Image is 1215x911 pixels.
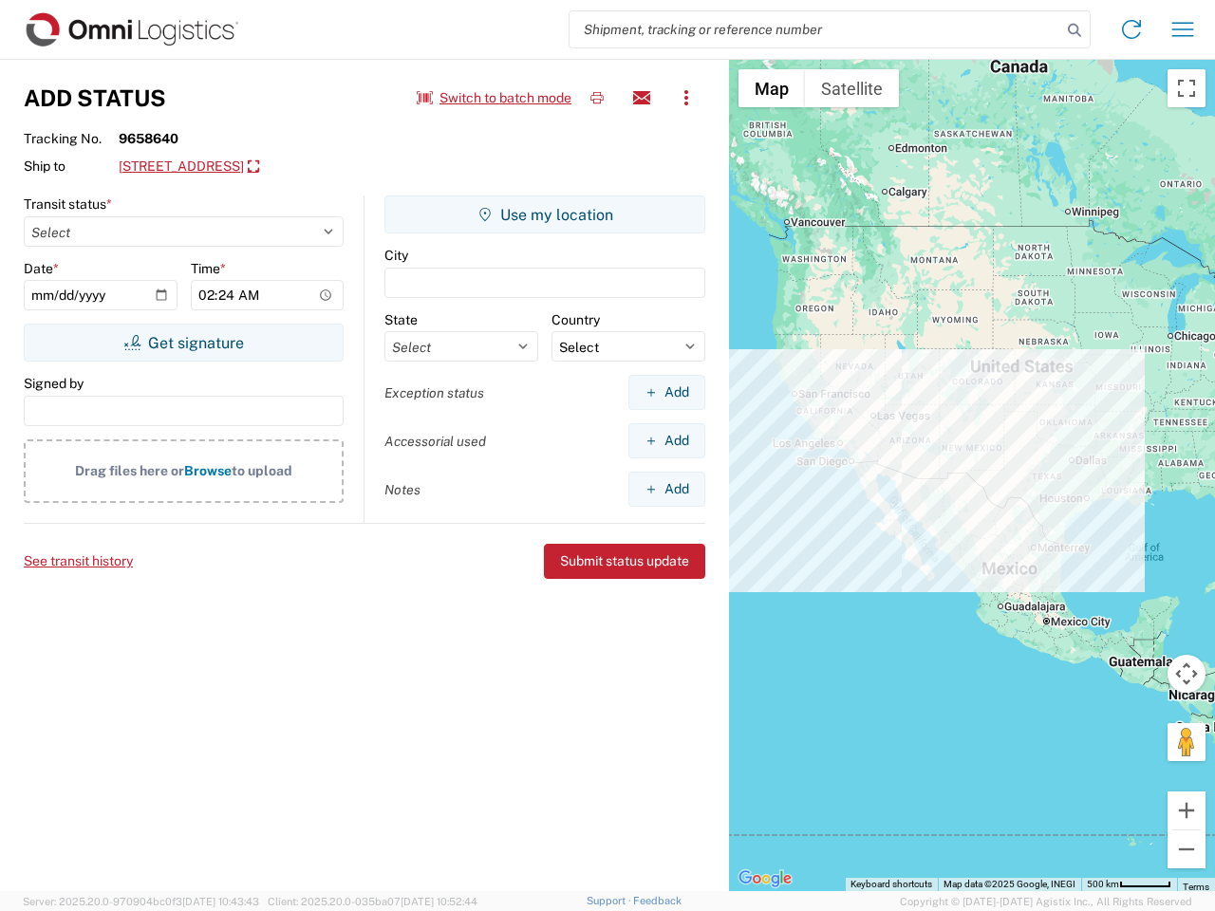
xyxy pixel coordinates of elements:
[738,69,805,107] button: Show street map
[900,893,1192,910] span: Copyright © [DATE]-[DATE] Agistix Inc., All Rights Reserved
[551,311,600,328] label: Country
[401,896,477,907] span: [DATE] 10:52:44
[75,463,184,478] span: Drag files here or
[628,375,705,410] button: Add
[384,247,408,264] label: City
[1168,830,1206,868] button: Zoom out
[1183,882,1209,892] a: Terms
[24,260,59,277] label: Date
[570,11,1061,47] input: Shipment, tracking or reference number
[24,158,119,175] span: Ship to
[24,195,112,213] label: Transit status
[384,311,418,328] label: State
[182,896,259,907] span: [DATE] 10:43:43
[24,130,119,147] span: Tracking No.
[1168,69,1206,107] button: Toggle fullscreen view
[628,423,705,458] button: Add
[384,433,486,450] label: Accessorial used
[384,481,421,498] label: Notes
[119,130,178,147] strong: 9658640
[544,544,705,579] button: Submit status update
[850,878,932,891] button: Keyboard shortcuts
[24,375,84,392] label: Signed by
[1087,879,1119,889] span: 500 km
[944,879,1075,889] span: Map data ©2025 Google, INEGI
[417,83,571,114] button: Switch to batch mode
[1081,878,1177,891] button: Map Scale: 500 km per 51 pixels
[184,463,232,478] span: Browse
[23,896,259,907] span: Server: 2025.20.0-970904bc0f3
[384,195,705,233] button: Use my location
[1168,655,1206,693] button: Map camera controls
[232,463,292,478] span: to upload
[734,866,796,891] img: Google
[633,895,682,906] a: Feedback
[268,896,477,907] span: Client: 2025.20.0-035ba07
[1168,791,1206,829] button: Zoom in
[628,472,705,507] button: Add
[1168,723,1206,761] button: Drag Pegman onto the map to open Street View
[24,546,133,577] button: See transit history
[587,895,634,906] a: Support
[805,69,899,107] button: Show satellite imagery
[24,324,344,362] button: Get signature
[24,84,166,112] h3: Add Status
[734,866,796,891] a: Open this area in Google Maps (opens a new window)
[384,384,484,401] label: Exception status
[119,151,259,183] a: [STREET_ADDRESS]
[191,260,226,277] label: Time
